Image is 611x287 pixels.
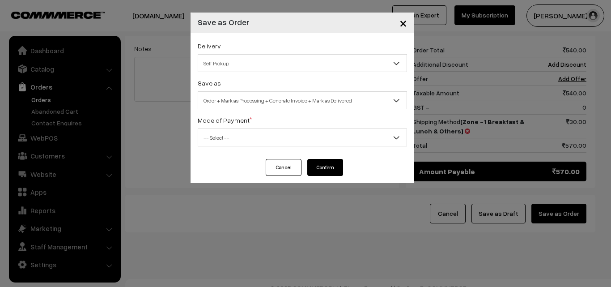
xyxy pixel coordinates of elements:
h4: Save as Order [198,16,249,28]
span: Self Pickup [198,56,407,71]
label: Delivery [198,41,221,51]
label: Mode of Payment [198,116,252,125]
span: -- Select -- [198,130,407,146]
button: Close [392,9,414,37]
button: Confirm [307,159,343,176]
span: × [399,14,407,31]
button: Cancel [266,159,301,176]
span: Order + Mark as Processing + Generate Invoice + Mark as Delivered [198,91,407,109]
label: Save as [198,78,221,88]
span: -- Select -- [198,129,407,146]
span: Order + Mark as Processing + Generate Invoice + Mark as Delivered [198,93,407,108]
span: Self Pickup [198,54,407,72]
